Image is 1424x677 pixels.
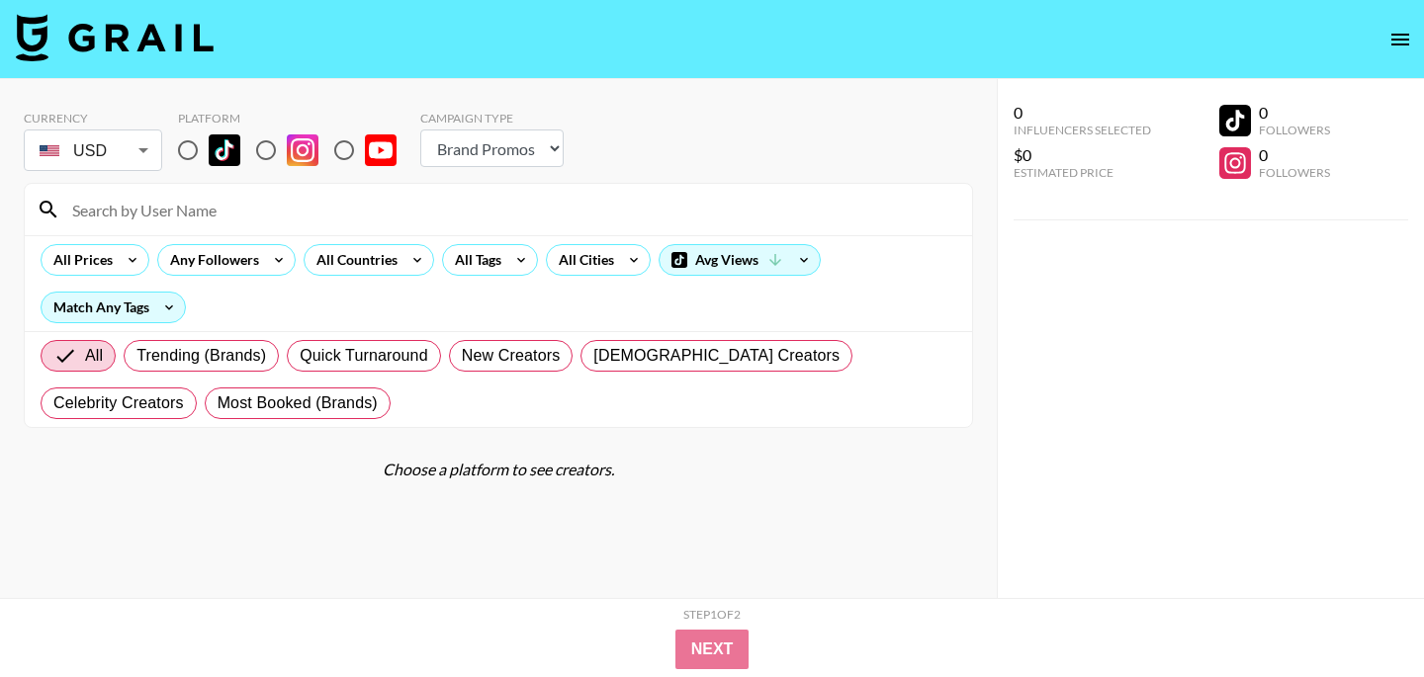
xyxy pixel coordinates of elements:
div: USD [28,133,158,168]
img: Instagram [287,134,318,166]
div: Currency [24,111,162,126]
div: Any Followers [158,245,263,275]
div: Campaign Type [420,111,564,126]
div: Step 1 of 2 [683,607,741,622]
input: Search by User Name [60,194,960,225]
div: All Prices [42,245,117,275]
span: All [85,344,103,368]
div: Influencers Selected [1014,123,1151,137]
span: [DEMOGRAPHIC_DATA] Creators [593,344,840,368]
img: YouTube [365,134,397,166]
div: 0 [1014,103,1151,123]
div: Followers [1259,165,1330,180]
span: Most Booked (Brands) [218,391,378,415]
span: New Creators [462,344,561,368]
div: 0 [1259,145,1330,165]
button: open drawer [1380,20,1420,59]
div: All Cities [547,245,618,275]
img: TikTok [209,134,240,166]
div: Platform [178,111,412,126]
span: Quick Turnaround [300,344,428,368]
div: $0 [1014,145,1151,165]
img: Grail Talent [16,14,214,61]
span: Celebrity Creators [53,391,184,415]
div: All Countries [305,245,401,275]
div: All Tags [443,245,505,275]
button: Next [675,630,750,669]
span: Trending (Brands) [136,344,266,368]
div: Estimated Price [1014,165,1151,180]
div: Match Any Tags [42,293,185,322]
div: Choose a platform to see creators. [24,460,973,479]
div: Followers [1259,123,1330,137]
div: Avg Views [660,245,820,275]
div: 0 [1259,103,1330,123]
iframe: Drift Widget Chat Controller [1325,578,1400,653]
